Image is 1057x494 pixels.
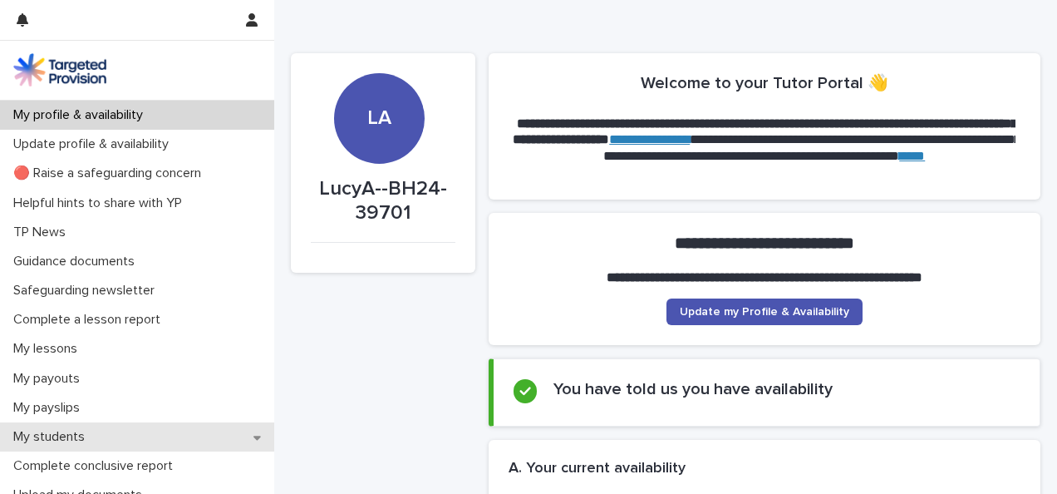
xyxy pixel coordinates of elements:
h2: A. Your current availability [509,460,686,478]
p: Helpful hints to share with YP [7,195,195,211]
p: My profile & availability [7,107,156,123]
p: My students [7,429,98,445]
p: LucyA--BH24-39701 [311,177,455,225]
p: Guidance documents [7,254,148,269]
div: LA [334,16,425,131]
p: 🔴 Raise a safeguarding concern [7,165,214,181]
p: My lessons [7,341,91,357]
img: M5nRWzHhSzIhMunXDL62 [13,53,106,86]
p: Update profile & availability [7,136,182,152]
a: Update my Profile & Availability [666,299,863,325]
h2: Welcome to your Tutor Portal 👋 [641,73,888,93]
p: Complete conclusive report [7,458,186,474]
p: Complete a lesson report [7,312,174,328]
p: My payouts [7,371,93,387]
p: Safeguarding newsletter [7,283,168,299]
h2: You have told us you have availability [553,379,833,399]
p: My payslips [7,400,93,416]
span: Update my Profile & Availability [680,306,849,318]
p: TP News [7,225,79,240]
